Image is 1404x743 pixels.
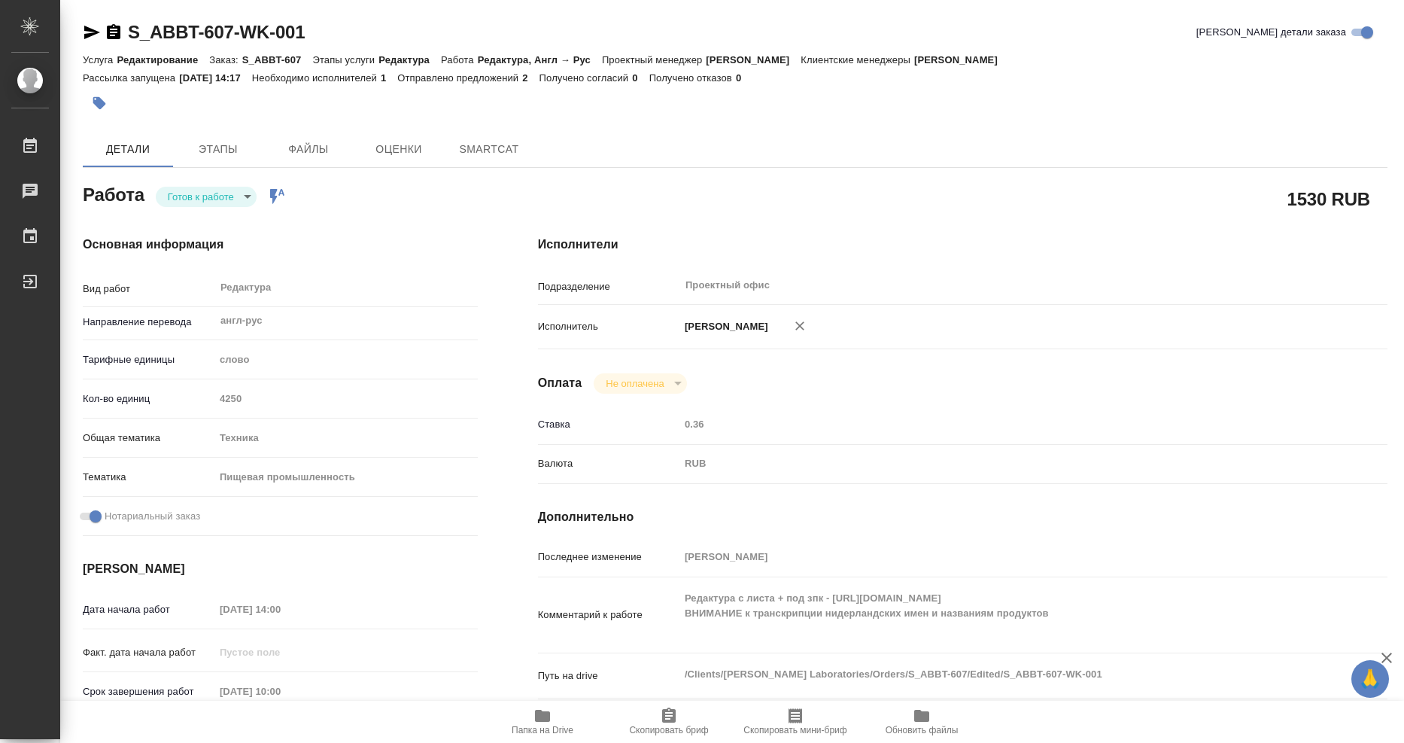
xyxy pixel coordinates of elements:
[679,546,1317,568] input: Пустое поле
[214,681,346,702] input: Пустое поле
[629,725,708,735] span: Скопировать бриф
[538,417,679,432] p: Ставка
[594,373,686,394] div: Готов к работе
[538,668,679,684] p: Путь на drive
[105,23,123,41] button: Скопировать ссылку
[649,72,736,84] p: Получено отказов
[632,72,649,84] p: 0
[83,282,214,297] p: Вид работ
[783,309,816,343] button: Удалить исполнителя
[1357,663,1383,695] span: 🙏
[83,87,116,120] button: Добавить тэг
[538,319,679,334] p: Исполнитель
[538,374,582,392] h4: Оплата
[83,391,214,407] p: Кол-во единиц
[478,54,602,65] p: Редактура, Англ → Рус
[601,377,668,390] button: Не оплачена
[163,190,239,203] button: Готов к работе
[83,236,478,254] h4: Основная информация
[83,352,214,367] p: Тарифные единицы
[397,72,522,84] p: Отправлено предложений
[743,725,846,735] span: Скопировать мини-бриф
[538,607,679,623] p: Комментарий к работе
[83,645,214,660] p: Факт. дата начала работ
[706,54,801,65] p: [PERSON_NAME]
[441,54,478,65] p: Работа
[522,72,539,84] p: 2
[83,54,117,65] p: Услуга
[214,388,478,410] input: Пустое поле
[914,54,1009,65] p: [PERSON_NAME]
[679,586,1317,641] textarea: Редактура с листа + под зпк - [URL][DOMAIN_NAME] ВНИМАНИЕ к транскрипции нидерландских имен и наз...
[83,23,101,41] button: Скопировать ссылку для ЯМессенджера
[83,602,214,617] p: Дата начала работ
[252,72,381,84] p: Необходимо исполнителей
[679,451,1317,477] div: RUB
[1351,660,1389,698] button: 🙏
[539,72,633,84] p: Получено согласий
[679,319,768,334] p: [PERSON_NAME]
[732,701,859,743] button: Скопировать мини-бриф
[538,236,1387,254] h4: Исполнители
[182,140,254,159] span: Этапы
[83,180,144,207] h2: Работа
[538,279,679,294] p: Подразделение
[606,701,732,743] button: Скопировать бриф
[214,347,478,373] div: слово
[83,470,214,485] p: Тематика
[272,140,345,159] span: Файлы
[83,72,179,84] p: Рассылка запущена
[602,54,706,65] p: Проектный менеджер
[105,509,200,524] span: Нотариальный заказ
[92,140,164,159] span: Детали
[378,54,441,65] p: Редактура
[479,701,606,743] button: Папка на Drive
[242,54,313,65] p: S_ABBT-607
[214,598,346,620] input: Пустое поле
[214,641,346,663] input: Пустое поле
[179,72,252,84] p: [DATE] 14:17
[83,560,478,578] h4: [PERSON_NAME]
[453,140,525,159] span: SmartCat
[538,508,1387,526] h4: Дополнительно
[83,684,214,699] p: Срок завершения работ
[381,72,397,84] p: 1
[209,54,242,65] p: Заказ:
[214,425,478,451] div: Техника
[117,54,209,65] p: Редактирование
[859,701,985,743] button: Обновить файлы
[512,725,573,735] span: Папка на Drive
[886,725,959,735] span: Обновить файлы
[363,140,435,159] span: Оценки
[538,456,679,471] p: Валюта
[156,187,257,207] div: Готов к работе
[679,413,1317,435] input: Пустое поле
[679,662,1317,687] textarea: /Clients/[PERSON_NAME] Laboratories/Orders/S_ABBT-607/Edited/S_ABBT-607-WK-001
[214,464,478,490] div: Пищевая промышленность
[83,315,214,330] p: Направление перевода
[736,72,752,84] p: 0
[83,431,214,446] p: Общая тематика
[538,550,679,565] p: Последнее изменение
[1196,25,1346,40] span: [PERSON_NAME] детали заказа
[1287,186,1370,212] h2: 1530 RUB
[801,54,914,65] p: Клиентские менеджеры
[128,22,305,42] a: S_ABBT-607-WK-001
[312,54,378,65] p: Этапы услуги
